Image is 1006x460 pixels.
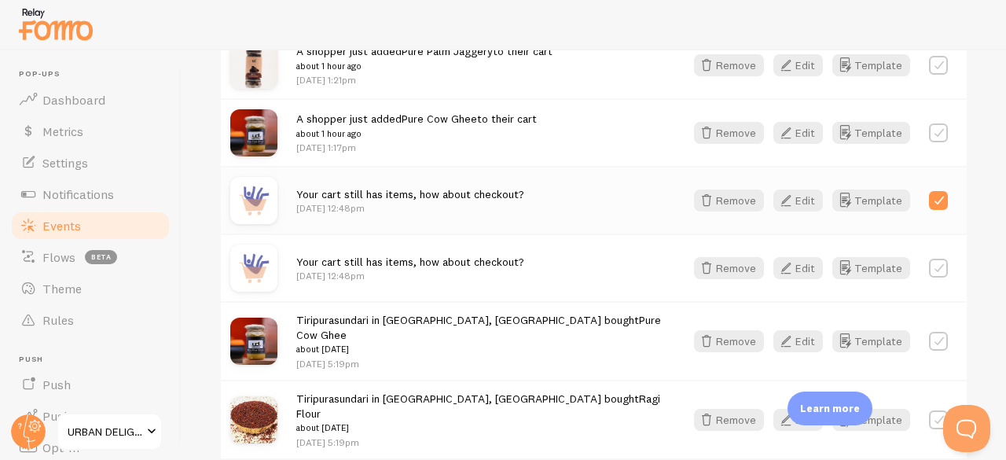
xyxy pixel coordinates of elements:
[42,249,75,265] span: Flows
[296,269,523,282] p: [DATE] 12:48pm
[296,112,537,141] span: A shopper just added to their cart
[694,54,764,76] button: Remove
[832,257,910,279] button: Template
[296,313,661,342] a: Pure Cow Ghee
[402,112,477,126] a: Pure Cow Ghee
[694,190,764,212] button: Remove
[296,187,523,201] span: Your cart still has items, how about checkout?
[296,59,553,73] small: about 1 hour ago
[296,73,553,86] p: [DATE] 1:21pm
[9,241,171,273] a: Flows beta
[296,127,537,141] small: about 1 hour ago
[773,409,823,431] button: Edit
[42,312,74,328] span: Rules
[9,304,171,336] a: Rules
[230,177,277,224] img: purchase.jpg
[42,92,105,108] span: Dashboard
[773,122,823,144] button: Edit
[230,396,277,443] img: 1_cb4c11b2-6758-4f0d-a87b-581f2126de71_small.jpg
[296,342,666,356] small: about [DATE]
[832,330,910,352] button: Template
[788,392,872,425] div: Learn more
[296,421,666,435] small: about [DATE]
[296,255,523,269] span: Your cart still has items, how about checkout?
[42,408,101,424] span: Push Data
[42,155,88,171] span: Settings
[230,318,277,365] img: aaaa_small.png
[773,330,823,352] button: Edit
[42,123,83,139] span: Metrics
[832,54,910,76] button: Template
[773,54,832,76] a: Edit
[9,210,171,241] a: Events
[773,257,823,279] button: Edit
[943,405,990,452] iframe: Help Scout Beacon - Open
[832,409,910,431] button: Template
[296,44,553,73] span: A shopper just added to their cart
[230,245,277,292] img: purchase.jpg
[42,377,71,392] span: Push
[9,116,171,147] a: Metrics
[296,201,523,215] p: [DATE] 12:48pm
[296,392,666,436] span: Tiripurasundari in [GEOGRAPHIC_DATA], [GEOGRAPHIC_DATA] bought
[85,250,117,264] span: beta
[296,357,666,370] p: [DATE] 5:19pm
[42,281,82,296] span: Theme
[402,44,493,58] a: Pure Palm Jaggery
[694,409,764,431] button: Remove
[773,190,823,212] button: Edit
[773,409,832,431] a: Edit
[773,190,832,212] a: Edit
[832,190,910,212] button: Template
[9,147,171,178] a: Settings
[42,218,81,234] span: Events
[773,330,832,352] a: Edit
[773,257,832,279] a: Edit
[17,4,95,44] img: fomo-relay-logo-orange.svg
[773,122,832,144] a: Edit
[57,413,163,451] a: URBAN DELIGHT
[9,84,171,116] a: Dashboard
[800,401,860,416] p: Learn more
[9,273,171,304] a: Theme
[694,330,764,352] button: Remove
[230,109,277,156] img: aaaa.png
[296,141,537,154] p: [DATE] 1:17pm
[19,69,171,79] span: Pop-ups
[296,436,666,449] p: [DATE] 5:19pm
[19,355,171,365] span: Push
[68,422,142,441] span: URBAN DELIGHT
[9,178,171,210] a: Notifications
[230,42,277,89] img: aasas_1b8d0f83-e831-4d31-9bbc-0c834f8b462d.png
[694,257,764,279] button: Remove
[9,400,171,432] a: Push Data
[42,186,114,202] span: Notifications
[694,122,764,144] button: Remove
[296,313,666,357] span: Tiripurasundari in [GEOGRAPHIC_DATA], [GEOGRAPHIC_DATA] bought
[773,54,823,76] button: Edit
[9,369,171,400] a: Push
[832,122,910,144] button: Template
[296,392,660,421] a: Ragi Flour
